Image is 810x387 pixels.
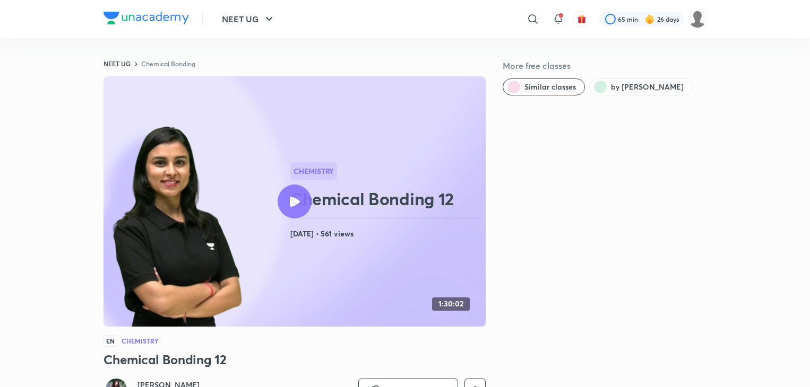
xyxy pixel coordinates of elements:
img: Tanya Kumari [688,10,706,28]
a: NEET UG [104,59,131,68]
img: avatar [577,14,587,24]
img: Company Logo [104,12,189,24]
h4: Chemistry [122,338,158,344]
h5: More free classes [503,59,706,72]
button: by Anushka Choudhary [589,78,693,95]
h4: [DATE] • 561 views [290,227,481,241]
img: streak [644,14,655,24]
button: NEET UG [216,8,282,30]
span: Similar classes [524,82,576,92]
h2: Chemical Bonding 12 [290,188,481,209]
span: by Anushka Choudhary [611,82,684,92]
a: Company Logo [104,12,189,27]
h3: Chemical Bonding 12 [104,351,486,368]
span: EN [104,335,117,347]
h4: 1:30:02 [438,300,463,309]
a: Chemical Bonding [141,59,195,68]
button: Similar classes [503,78,585,95]
button: avatar [573,11,590,28]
